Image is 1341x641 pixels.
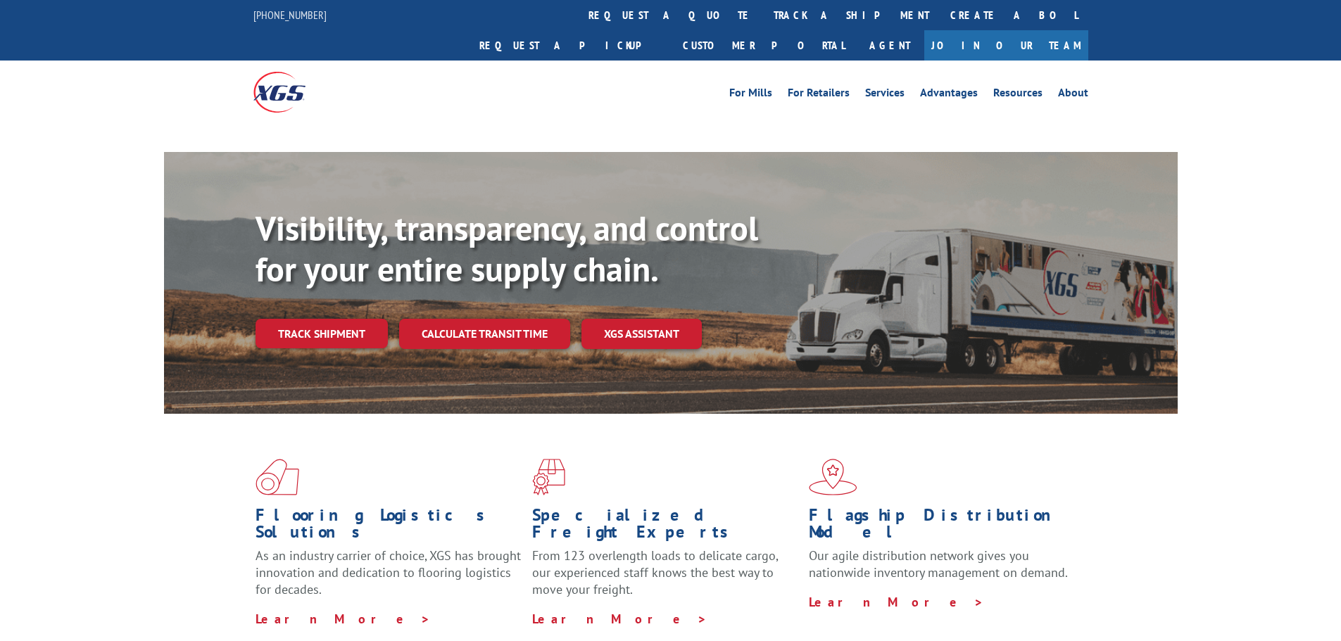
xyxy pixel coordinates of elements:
[672,30,855,61] a: Customer Portal
[1058,87,1088,103] a: About
[253,8,327,22] a: [PHONE_NUMBER]
[809,459,857,495] img: xgs-icon-flagship-distribution-model-red
[256,206,758,291] b: Visibility, transparency, and control for your entire supply chain.
[809,594,984,610] a: Learn More >
[993,87,1043,103] a: Resources
[532,459,565,495] img: xgs-icon-focused-on-flooring-red
[532,547,798,610] p: From 123 overlength loads to delicate cargo, our experienced staff knows the best way to move you...
[788,87,850,103] a: For Retailers
[256,459,299,495] img: xgs-icon-total-supply-chain-intelligence-red
[532,507,798,547] h1: Specialized Freight Experts
[581,319,702,349] a: XGS ASSISTANT
[399,319,570,349] a: Calculate transit time
[809,547,1068,580] span: Our agile distribution network gives you nationwide inventory management on demand.
[865,87,905,103] a: Services
[256,507,522,547] h1: Flooring Logistics Solutions
[920,87,978,103] a: Advantages
[256,319,388,348] a: Track shipment
[256,611,431,627] a: Learn More >
[924,30,1088,61] a: Join Our Team
[532,611,707,627] a: Learn More >
[855,30,924,61] a: Agent
[809,507,1075,547] h1: Flagship Distribution Model
[729,87,772,103] a: For Mills
[469,30,672,61] a: Request a pickup
[256,547,521,597] span: As an industry carrier of choice, XGS has brought innovation and dedication to flooring logistics...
